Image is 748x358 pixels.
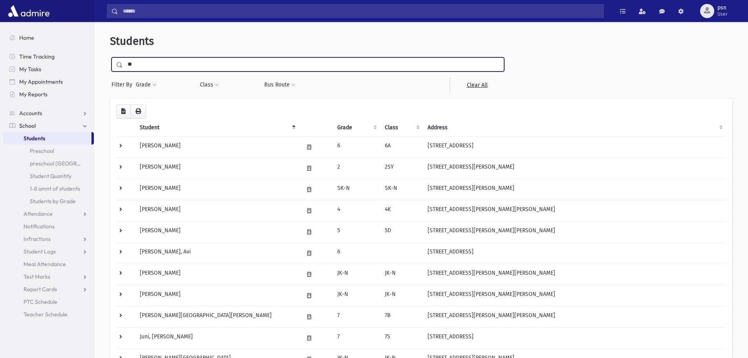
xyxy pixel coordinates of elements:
[333,200,380,221] td: 4
[3,132,91,145] a: Students
[423,327,726,349] td: [STREET_ADDRESS]
[423,136,726,158] td: [STREET_ADDRESS]
[19,66,41,73] span: My Tasks
[423,158,726,179] td: [STREET_ADDRESS][PERSON_NAME]
[3,258,94,270] a: Meal Attendance
[19,122,36,129] span: School
[380,119,423,137] th: Class: activate to sort column ascending
[423,119,726,137] th: Address: activate to sort column ascending
[135,285,299,306] td: [PERSON_NAME]
[380,158,423,179] td: 2SY
[135,327,299,349] td: Juni, [PERSON_NAME]
[3,119,94,132] a: School
[333,221,380,242] td: 5
[380,221,423,242] td: 5D
[380,306,423,327] td: 7B
[380,179,423,200] td: SK-N
[24,210,53,217] span: Attendance
[135,136,299,158] td: [PERSON_NAME]
[135,242,299,264] td: [PERSON_NAME], Avi
[333,306,380,327] td: 7
[24,135,45,142] span: Students
[3,31,94,44] a: Home
[3,195,94,207] a: Students by Grade
[264,78,296,92] button: Bus Route
[24,223,55,230] span: Notifications
[19,110,42,117] span: Accounts
[135,179,299,200] td: [PERSON_NAME]
[333,264,380,285] td: JK-N
[333,285,380,306] td: JK-N
[423,264,726,285] td: [STREET_ADDRESS][PERSON_NAME][PERSON_NAME]
[6,3,51,19] img: AdmirePro
[135,119,299,137] th: Student: activate to sort column descending
[423,242,726,264] td: [STREET_ADDRESS]
[380,200,423,221] td: 4K
[24,248,56,255] span: Student Logs
[380,264,423,285] td: JK-N
[130,105,146,119] button: Print
[3,88,94,101] a: My Reports
[333,119,380,137] th: Grade: activate to sort column ascending
[3,245,94,258] a: Student Logs
[24,286,57,293] span: Report Cards
[135,158,299,179] td: [PERSON_NAME]
[333,179,380,200] td: SK-N
[333,242,380,264] td: 6
[112,81,135,89] span: Filter By
[19,91,48,98] span: My Reports
[19,53,55,60] span: Time Tracking
[116,105,131,119] button: CSV
[380,285,423,306] td: JK-N
[24,273,50,280] span: Test Marks
[24,298,57,305] span: PTC Schedule
[333,327,380,349] td: 7
[3,270,94,283] a: Test Marks
[3,220,94,233] a: Notifications
[3,63,94,75] a: My Tasks
[333,136,380,158] td: 6
[3,207,94,220] a: Attendance
[199,78,219,92] button: Class
[3,157,94,170] a: preschool [GEOGRAPHIC_DATA]
[24,261,66,268] span: Meal Attendance
[3,182,94,195] a: 1-8 amnt of students
[717,11,728,17] span: User
[423,179,726,200] td: [STREET_ADDRESS][PERSON_NAME]
[3,233,94,245] a: Infractions
[118,4,604,18] input: Search
[3,170,94,182] a: Student Quantity
[24,311,68,318] span: Teacher Schedule
[423,221,726,242] td: [STREET_ADDRESS][PERSON_NAME][PERSON_NAME]
[19,34,34,41] span: Home
[380,136,423,158] td: 6A
[3,75,94,88] a: My Appointments
[3,145,94,157] a: Preschool
[24,235,51,242] span: Infractions
[450,78,504,92] a: Clear All
[717,5,728,11] span: psn
[135,264,299,285] td: [PERSON_NAME]
[135,306,299,327] td: [PERSON_NAME][GEOGRAPHIC_DATA][PERSON_NAME]
[135,78,157,92] button: Grade
[110,35,154,48] span: Students
[380,327,423,349] td: 7S
[19,78,63,85] span: My Appointments
[423,306,726,327] td: [STREET_ADDRESS][PERSON_NAME][PERSON_NAME]
[3,107,94,119] a: Accounts
[3,283,94,296] a: Report Cards
[3,296,94,308] a: PTC Schedule
[135,221,299,242] td: [PERSON_NAME]
[135,200,299,221] td: [PERSON_NAME]
[423,200,726,221] td: [STREET_ADDRESS][PERSON_NAME][PERSON_NAME]
[3,308,94,321] a: Teacher Schedule
[333,158,380,179] td: 2
[3,50,94,63] a: Time Tracking
[423,285,726,306] td: [STREET_ADDRESS][PERSON_NAME][PERSON_NAME]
